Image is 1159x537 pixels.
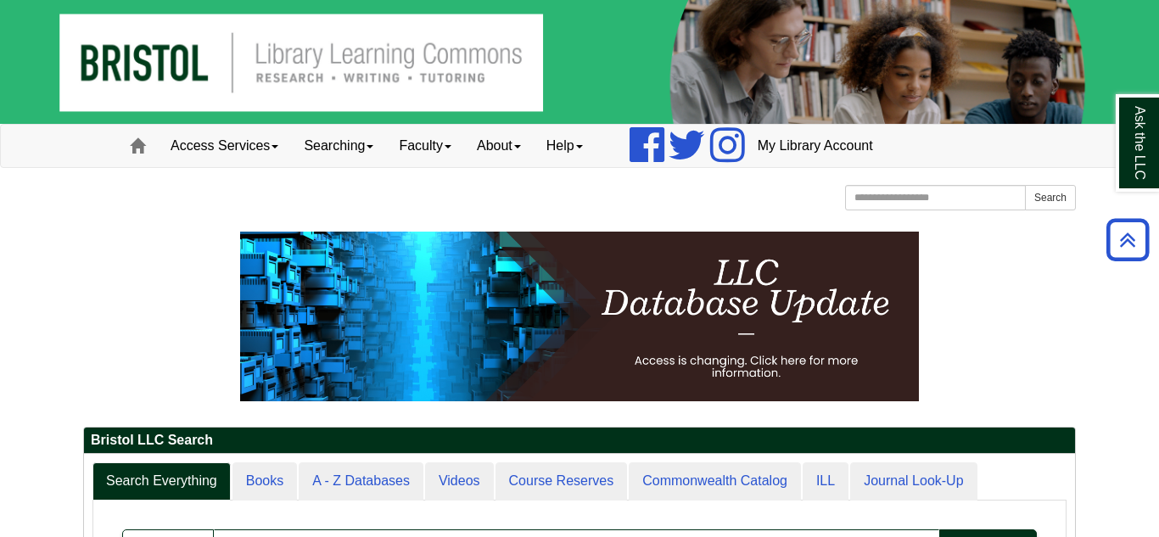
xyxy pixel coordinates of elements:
a: Course Reserves [496,462,628,501]
a: Videos [425,462,494,501]
a: Books [232,462,297,501]
a: Help [534,125,596,167]
a: My Library Account [745,125,886,167]
a: A - Z Databases [299,462,423,501]
a: Back to Top [1100,228,1155,251]
a: Journal Look-Up [850,462,977,501]
button: Search [1025,185,1076,210]
a: ILL [803,462,848,501]
a: About [464,125,534,167]
a: Searching [291,125,386,167]
h2: Bristol LLC Search [84,428,1075,454]
a: Search Everything [92,462,231,501]
a: Access Services [158,125,291,167]
img: HTML tutorial [240,232,919,401]
a: Commonwealth Catalog [629,462,801,501]
a: Faculty [386,125,464,167]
